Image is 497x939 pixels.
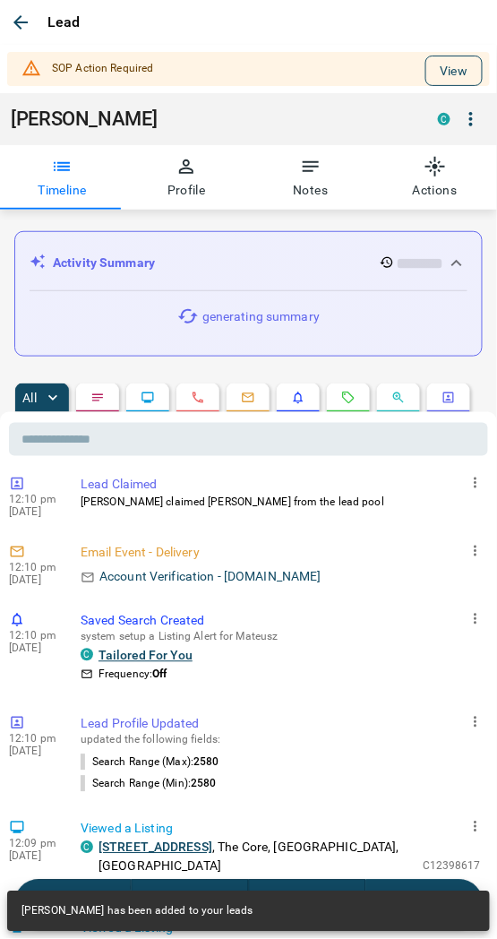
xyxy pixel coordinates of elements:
[154,878,193,894] p: 522 sqft
[11,108,411,131] h1: [PERSON_NAME]
[152,668,167,681] strong: Off
[137,878,143,894] p: 1
[99,667,167,683] p: Frequency:
[81,841,93,854] div: condos.ca
[391,391,406,405] svg: Opportunities
[81,715,481,734] p: Lead Profile Updated
[99,568,321,587] p: Account Verification - [DOMAIN_NAME]
[202,307,320,326] p: generating summary
[438,113,450,125] div: condos.ca
[81,495,481,511] p: [PERSON_NAME] claimed [PERSON_NAME] from the lead pool
[124,145,249,210] button: Profile
[9,574,63,587] p: [DATE]
[81,776,217,792] p: Search Range (Min) :
[81,612,481,631] p: Saved Search Created
[99,839,414,876] p: , The Core, [GEOGRAPHIC_DATA], [GEOGRAPHIC_DATA]
[341,391,356,405] svg: Requests
[81,734,481,746] p: updated the following fields:
[21,897,253,926] div: [PERSON_NAME] has been added to your leads
[81,544,481,563] p: Email Event - Delivery
[9,642,63,655] p: [DATE]
[9,838,63,850] p: 12:09 pm
[203,878,238,894] p: $2,580
[241,391,255,405] svg: Emails
[99,840,212,855] a: [STREET_ADDRESS]
[9,562,63,574] p: 12:10 pm
[191,778,216,790] span: 2580
[102,878,108,894] p: 1
[81,820,481,839] p: Viewed a Listing
[99,649,193,663] a: Tailored For You
[81,631,481,643] p: system setup a Listing Alert for Mateusz
[291,391,305,405] svg: Listing Alerts
[9,733,63,745] p: 12:10 pm
[81,754,219,771] p: Search Range (Max) :
[9,745,63,758] p: [DATE]
[81,649,93,661] div: condos.ca
[90,391,105,405] svg: Notes
[53,254,155,272] p: Activity Summary
[30,246,467,280] div: Activity Summary
[191,391,205,405] svg: Calls
[52,52,153,86] div: SOP Action Required
[141,391,155,405] svg: Lead Browsing Activity
[423,858,481,874] p: C12398617
[373,145,497,210] button: Actions
[425,56,483,86] button: View
[9,506,63,519] p: [DATE]
[81,476,481,495] p: Lead Claimed
[9,850,63,863] p: [DATE]
[249,145,373,210] button: Notes
[441,391,456,405] svg: Agent Actions
[9,630,63,642] p: 12:10 pm
[47,12,81,33] p: Lead
[9,494,63,506] p: 12:10 pm
[193,756,219,769] span: 2580
[22,392,37,404] p: All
